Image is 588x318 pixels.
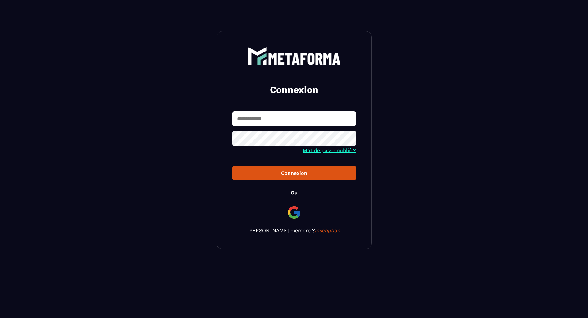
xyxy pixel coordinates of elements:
[291,190,298,196] p: Ou
[287,205,302,220] img: google
[232,47,356,65] a: logo
[303,148,356,153] a: Mot de passe oublié ?
[315,228,340,234] a: Inscription
[232,166,356,180] button: Connexion
[232,228,356,234] p: [PERSON_NAME] membre ?
[240,84,349,96] h2: Connexion
[248,47,341,65] img: logo
[237,170,351,176] div: Connexion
